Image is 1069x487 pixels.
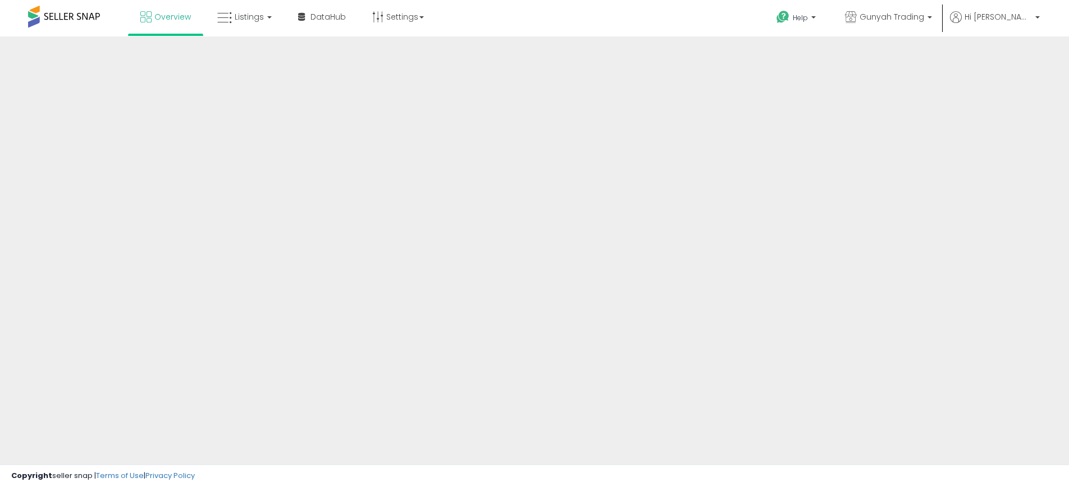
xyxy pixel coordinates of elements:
[776,10,790,24] i: Get Help
[965,11,1032,22] span: Hi [PERSON_NAME]
[235,11,264,22] span: Listings
[11,470,52,481] strong: Copyright
[793,13,808,22] span: Help
[768,2,827,36] a: Help
[950,11,1040,36] a: Hi [PERSON_NAME]
[860,11,924,22] span: Gunyah Trading
[11,471,195,481] div: seller snap | |
[96,470,144,481] a: Terms of Use
[154,11,191,22] span: Overview
[310,11,346,22] span: DataHub
[145,470,195,481] a: Privacy Policy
